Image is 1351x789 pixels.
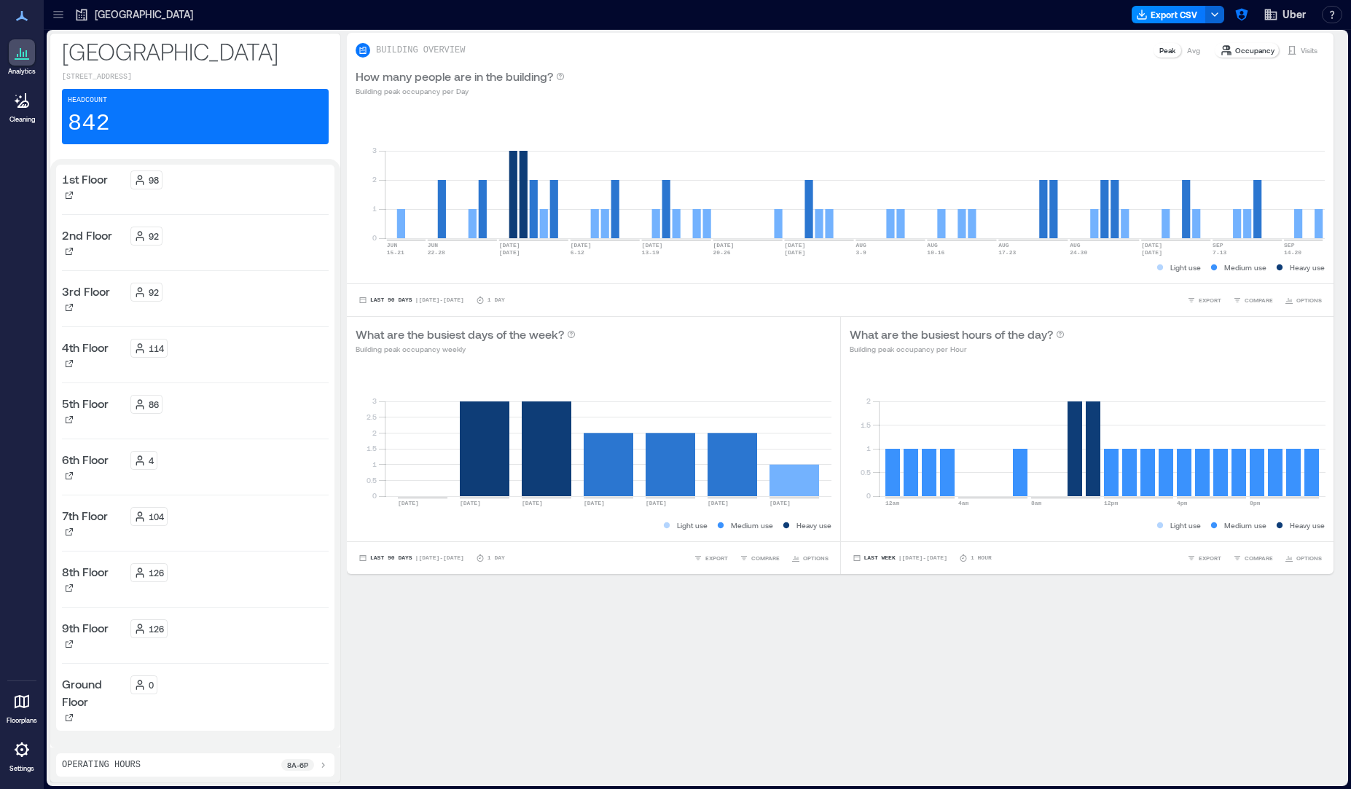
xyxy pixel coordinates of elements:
[68,109,110,138] p: 842
[691,551,731,565] button: EXPORT
[770,500,791,506] text: [DATE]
[1245,296,1273,305] span: COMPARE
[356,551,467,565] button: Last 90 Days |[DATE]-[DATE]
[62,619,109,637] p: 9th Floor
[1199,296,1221,305] span: EXPORT
[850,326,1053,343] p: What are the busiest hours of the day?
[751,554,780,562] span: COMPARE
[62,507,108,525] p: 7th Floor
[1235,44,1274,56] p: Occupancy
[1070,242,1081,248] text: AUG
[62,283,110,300] p: 3rd Floor
[998,249,1016,256] text: 17-23
[522,500,543,506] text: [DATE]
[356,293,467,307] button: Last 90 Days |[DATE]-[DATE]
[885,500,899,506] text: 12am
[1245,554,1273,562] span: COMPARE
[1213,249,1226,256] text: 7-13
[62,675,125,710] p: Ground Floor
[731,519,773,531] p: Medium use
[677,519,708,531] p: Light use
[149,342,164,354] p: 114
[1224,262,1266,273] p: Medium use
[149,679,154,691] p: 0
[372,175,377,184] tspan: 2
[367,444,377,452] tspan: 1.5
[460,500,481,506] text: [DATE]
[958,500,969,506] text: 4am
[784,242,805,248] text: [DATE]
[7,716,37,725] p: Floorplans
[971,554,992,562] p: 1 Hour
[1250,500,1261,506] text: 8pm
[850,551,950,565] button: Last Week |[DATE]-[DATE]
[866,396,870,405] tspan: 2
[499,242,520,248] text: [DATE]
[398,500,419,506] text: [DATE]
[149,623,164,635] p: 126
[1170,519,1201,531] p: Light use
[1177,500,1188,506] text: 4pm
[1259,3,1310,26] button: Uber
[367,412,377,421] tspan: 2.5
[62,36,329,66] p: [GEOGRAPHIC_DATA]
[372,460,377,468] tspan: 1
[1290,262,1325,273] p: Heavy use
[62,227,112,244] p: 2nd Floor
[149,230,159,242] p: 92
[860,468,870,476] tspan: 0.5
[1230,293,1276,307] button: COMPARE
[860,420,870,429] tspan: 1.5
[1159,44,1175,56] p: Peak
[1031,500,1042,506] text: 8am
[784,249,805,256] text: [DATE]
[9,764,34,773] p: Settings
[1283,7,1306,22] span: Uber
[1070,249,1087,256] text: 24-30
[8,67,36,76] p: Analytics
[1284,242,1295,248] text: SEP
[62,339,109,356] p: 4th Floor
[866,491,870,500] tspan: 0
[788,551,831,565] button: OPTIONS
[642,249,659,256] text: 13-19
[713,249,731,256] text: 20-26
[372,491,377,500] tspan: 0
[855,242,866,248] text: AUG
[356,85,565,97] p: Building peak occupancy per Day
[356,68,553,85] p: How many people are in the building?
[4,83,40,128] a: Cleaning
[487,296,505,305] p: 1 Day
[149,567,164,578] p: 126
[287,759,308,771] p: 8a - 6p
[1230,551,1276,565] button: COMPARE
[428,242,439,248] text: JUN
[372,428,377,437] tspan: 2
[855,249,866,256] text: 3-9
[1187,44,1200,56] p: Avg
[646,500,667,506] text: [DATE]
[803,554,829,562] span: OPTIONS
[372,233,377,242] tspan: 0
[850,343,1065,355] p: Building peak occupancy per Hour
[737,551,783,565] button: COMPARE
[149,174,159,186] p: 98
[1184,293,1224,307] button: EXPORT
[1296,554,1322,562] span: OPTIONS
[428,249,445,256] text: 22-28
[149,286,159,298] p: 92
[387,242,398,248] text: JUN
[62,170,108,188] p: 1st Floor
[1199,554,1221,562] span: EXPORT
[1282,551,1325,565] button: OPTIONS
[1284,249,1301,256] text: 14-20
[1224,519,1266,531] p: Medium use
[705,554,728,562] span: EXPORT
[998,242,1009,248] text: AUG
[62,759,141,771] p: Operating Hours
[866,444,870,452] tspan: 1
[1141,249,1162,256] text: [DATE]
[584,500,605,506] text: [DATE]
[487,554,505,562] p: 1 Day
[149,399,159,410] p: 86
